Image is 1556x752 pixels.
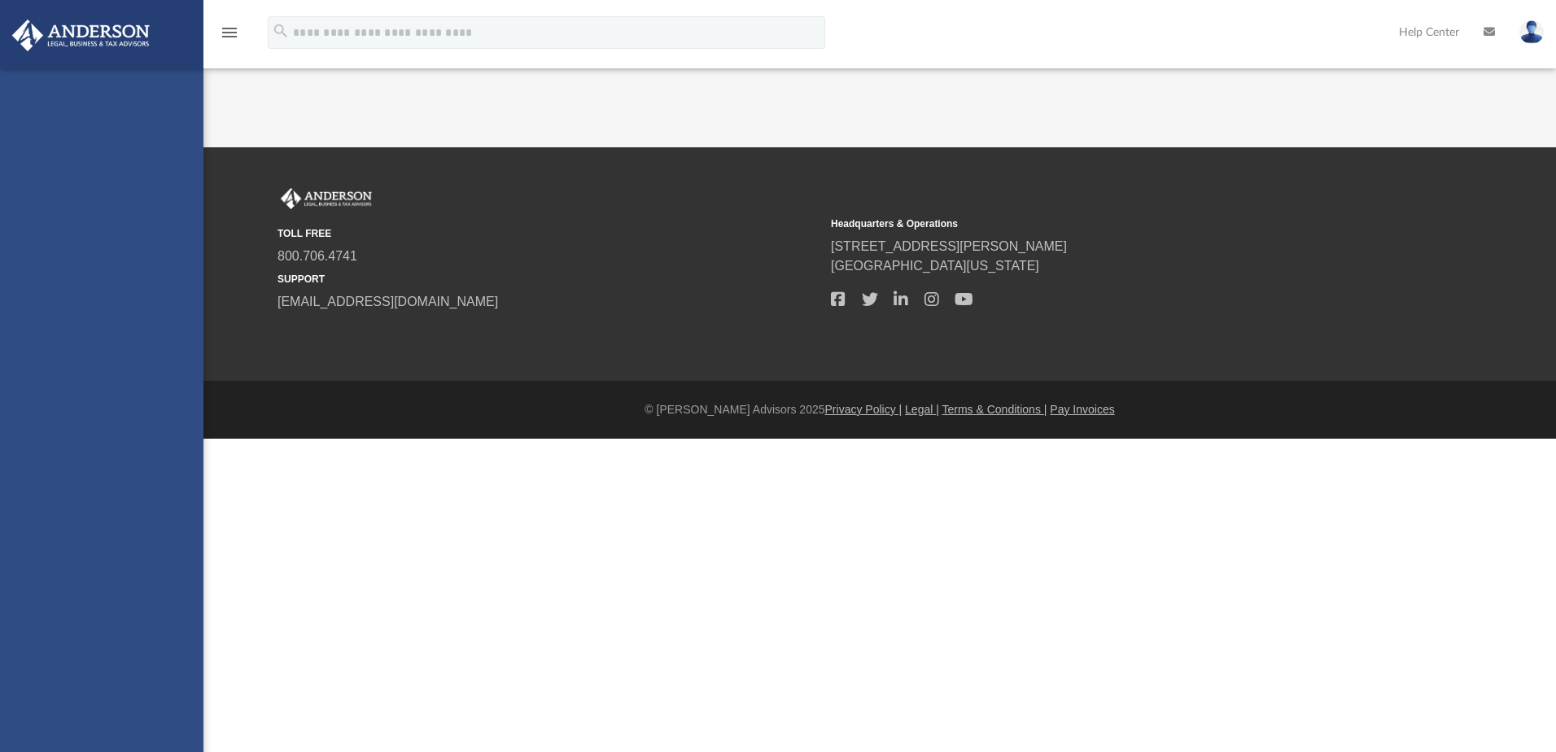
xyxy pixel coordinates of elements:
a: Privacy Policy | [825,403,903,416]
img: User Pic [1519,20,1544,44]
i: search [272,22,290,40]
small: SUPPORT [278,272,820,286]
small: TOLL FREE [278,226,820,241]
a: Terms & Conditions | [942,403,1047,416]
a: Pay Invoices [1050,403,1114,416]
a: Legal | [905,403,939,416]
a: [GEOGRAPHIC_DATA][US_STATE] [831,259,1039,273]
img: Anderson Advisors Platinum Portal [7,20,155,51]
i: menu [220,23,239,42]
img: Anderson Advisors Platinum Portal [278,188,375,209]
div: © [PERSON_NAME] Advisors 2025 [203,401,1556,418]
a: [STREET_ADDRESS][PERSON_NAME] [831,239,1067,253]
a: menu [220,31,239,42]
a: [EMAIL_ADDRESS][DOMAIN_NAME] [278,295,498,308]
a: 800.706.4741 [278,249,357,263]
small: Headquarters & Operations [831,216,1373,231]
